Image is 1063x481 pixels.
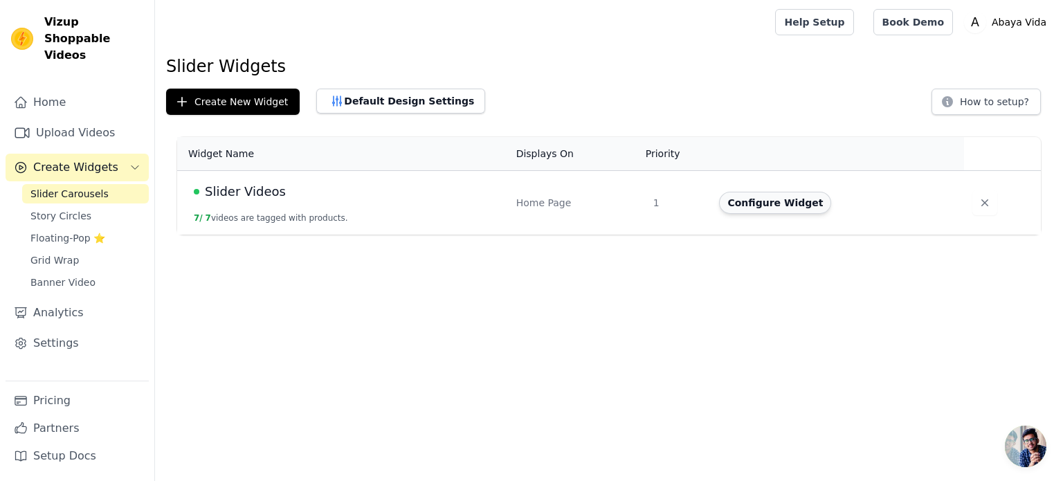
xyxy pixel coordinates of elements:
[194,212,348,224] button: 7/ 7videos are tagged with products.
[932,98,1041,111] a: How to setup?
[22,251,149,270] a: Grid Wrap
[645,137,711,171] th: Priority
[22,184,149,203] a: Slider Carousels
[30,209,91,223] span: Story Circles
[177,137,508,171] th: Widget Name
[166,89,300,115] button: Create New Widget
[30,187,109,201] span: Slider Carousels
[194,189,199,194] span: Live Published
[719,192,831,214] button: Configure Widget
[33,159,118,176] span: Create Widgets
[964,10,1052,35] button: A Abaya Vida
[932,89,1041,115] button: How to setup?
[44,14,143,64] span: Vizup Shoppable Videos
[645,171,711,235] td: 1
[206,213,211,223] span: 7
[316,89,485,114] button: Default Design Settings
[972,190,997,215] button: Delete widget
[30,253,79,267] span: Grid Wrap
[6,387,149,415] a: Pricing
[194,213,203,223] span: 7 /
[30,231,105,245] span: Floating-Pop ⭐
[6,329,149,357] a: Settings
[6,415,149,442] a: Partners
[873,9,953,35] a: Book Demo
[6,154,149,181] button: Create Widgets
[166,55,1052,78] h1: Slider Widgets
[1005,426,1046,467] a: Open chat
[6,89,149,116] a: Home
[986,10,1052,35] p: Abaya Vida
[971,15,979,29] text: A
[508,137,645,171] th: Displays On
[516,196,637,210] div: Home Page
[205,182,286,201] span: Slider Videos
[22,273,149,292] a: Banner Video
[6,119,149,147] a: Upload Videos
[6,442,149,470] a: Setup Docs
[11,28,33,50] img: Vizup
[775,9,853,35] a: Help Setup
[30,275,96,289] span: Banner Video
[22,206,149,226] a: Story Circles
[22,228,149,248] a: Floating-Pop ⭐
[6,299,149,327] a: Analytics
